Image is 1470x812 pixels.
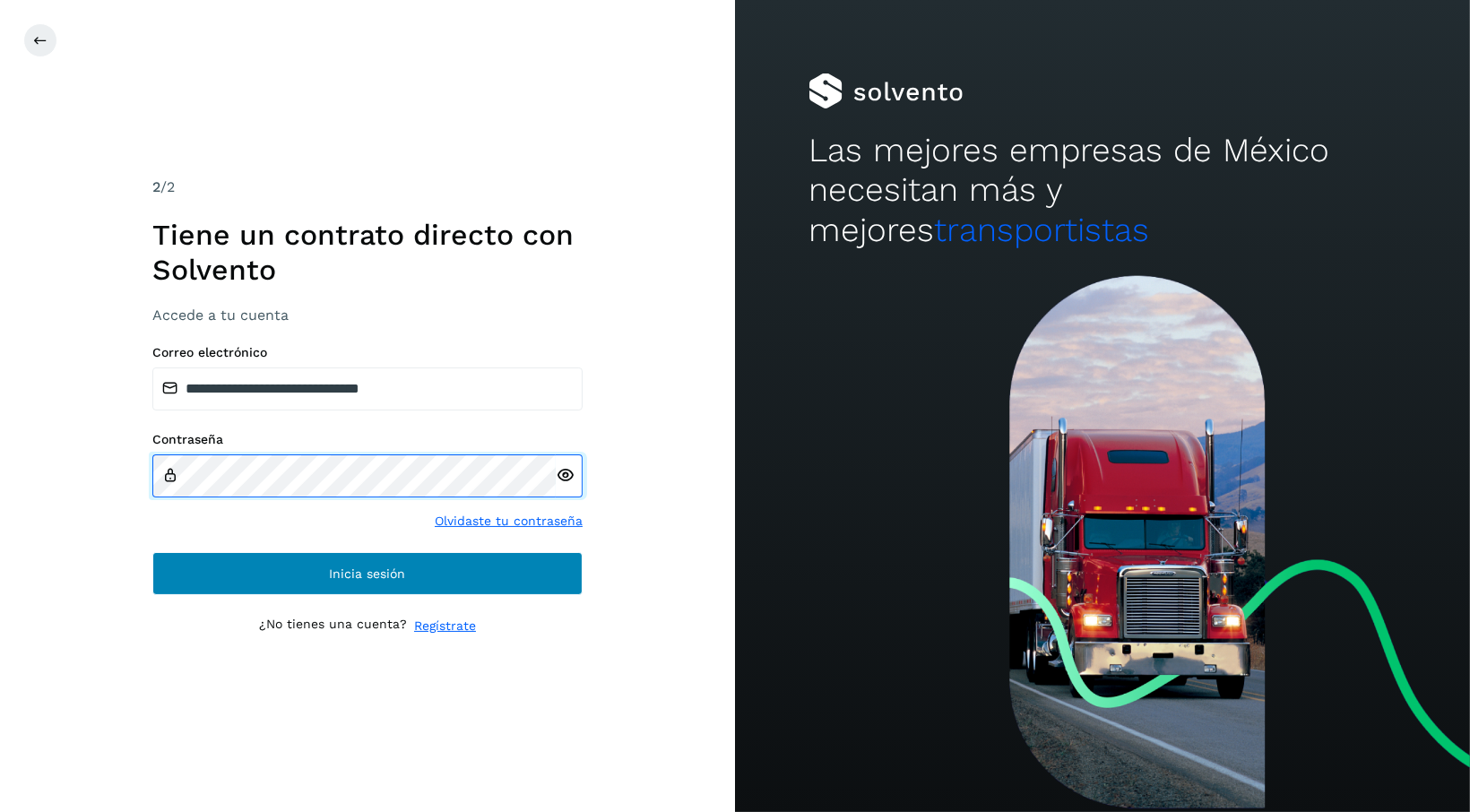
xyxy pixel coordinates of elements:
h2: Las mejores empresas de México necesitan más y mejores [808,131,1396,250]
a: Regístrate [414,617,476,635]
button: Inicia sesión [152,552,583,595]
label: Correo electrónico [152,345,583,360]
span: Inicia sesión [330,567,406,580]
label: Contraseña [152,432,583,447]
h3: Accede a tu cuenta [152,307,583,324]
p: ¿No tienes una cuenta? [259,617,407,635]
a: Olvidaste tu contraseña [435,512,583,531]
span: transportistas [934,211,1149,249]
span: 2 [152,178,160,195]
div: /2 [152,177,583,198]
h1: Tiene un contrato directo con Solvento [152,218,583,287]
